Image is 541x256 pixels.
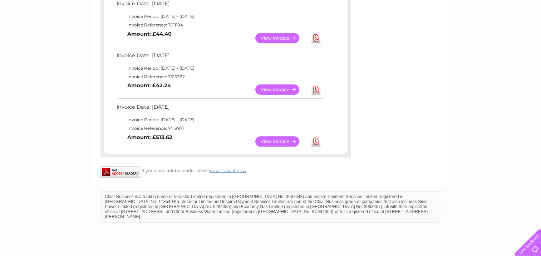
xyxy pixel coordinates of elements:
a: View [255,84,308,95]
td: Invoice Date: [DATE] [115,51,324,64]
td: Invoice Reference: 7418971 [115,124,324,133]
a: Download [311,33,320,43]
td: Invoice Reference: 7515382 [115,73,324,81]
a: View [255,136,308,147]
a: Water [415,30,429,36]
a: Download [311,84,320,95]
a: Energy [433,30,449,36]
td: Invoice Date: [DATE] [115,102,324,115]
div: Clear Business is a trading name of Verastar Limited (registered in [GEOGRAPHIC_DATA] No. 3667643... [102,4,440,35]
td: Invoice Period: [DATE] - [DATE] [115,12,324,21]
a: Contact [493,30,511,36]
a: Telecoms [453,30,474,36]
a: Log out [517,30,534,36]
div: If you need adobe reader please . [100,166,351,173]
b: Amount: £42.24 [127,82,171,89]
a: download it now [210,168,246,173]
td: Invoice Period: [DATE] - [DATE] [115,64,324,73]
td: Invoice Period: [DATE] - [DATE] [115,115,324,124]
a: Download [311,136,320,147]
td: Invoice Reference: 7611184 [115,21,324,29]
a: Blog [479,30,489,36]
a: 0333 014 3131 [406,4,456,13]
b: Amount: £44.40 [127,31,172,37]
b: Amount: £513.62 [127,134,172,141]
a: View [255,33,308,43]
img: logo.png [19,19,55,40]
